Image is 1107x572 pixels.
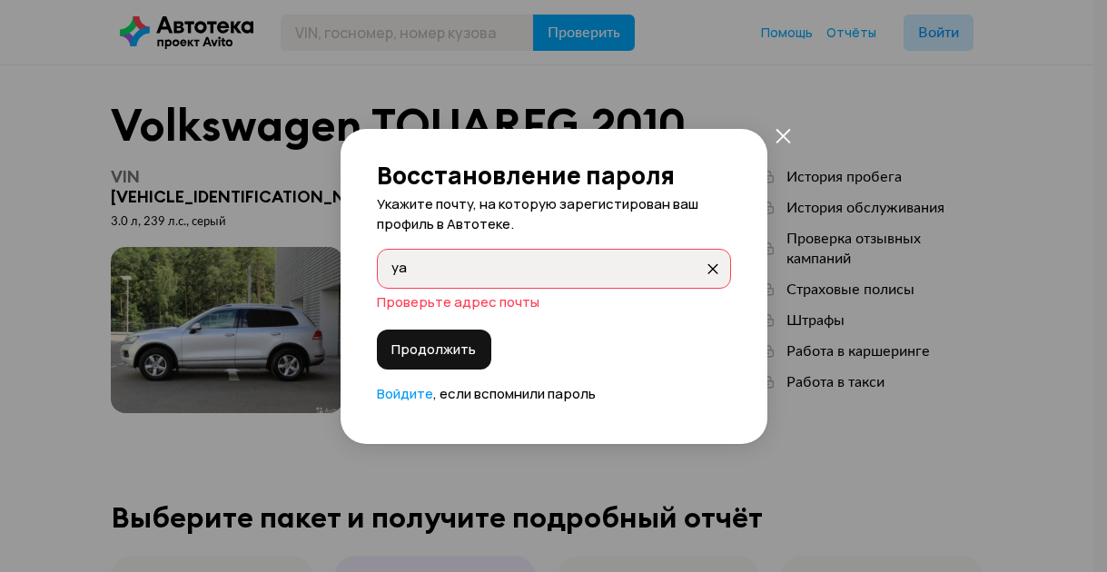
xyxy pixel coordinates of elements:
[377,330,491,370] button: Продолжить
[377,293,731,311] div: Проверьте адрес почты
[377,384,731,404] p: , если вспомнили пароль
[377,194,731,234] p: Укажите почту, на которую зарегистирован ваш профиль в Автотеке.
[767,120,800,153] button: закрыть
[377,162,731,189] h2: Восстановление пароля
[698,254,727,283] button: закрыть
[391,340,476,359] span: Продолжить
[391,259,704,277] input: закрыть
[377,384,433,403] a: Войдите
